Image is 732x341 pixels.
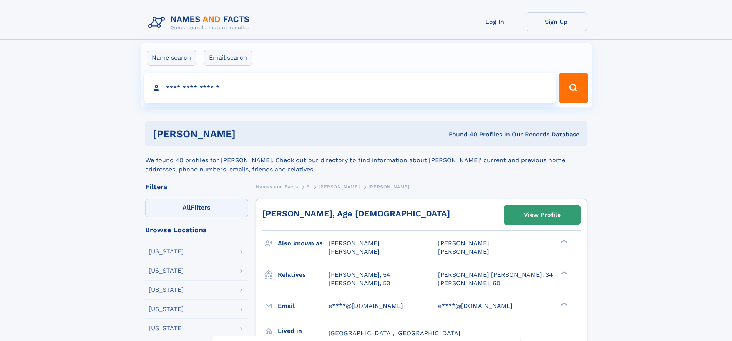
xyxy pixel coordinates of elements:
span: [PERSON_NAME] [329,248,380,255]
label: Name search [147,50,196,66]
div: [US_STATE] [149,268,184,274]
a: S [307,182,310,191]
label: Email search [204,50,252,66]
a: [PERSON_NAME] [319,182,360,191]
a: [PERSON_NAME], Age [DEMOGRAPHIC_DATA] [262,209,450,218]
h3: Email [278,299,329,313]
div: Browse Locations [145,226,248,233]
a: [PERSON_NAME], 60 [438,279,500,288]
a: Names and Facts [256,182,298,191]
div: [US_STATE] [149,287,184,293]
div: Found 40 Profiles In Our Records Database [342,130,579,139]
h3: Relatives [278,268,329,281]
span: [GEOGRAPHIC_DATA], [GEOGRAPHIC_DATA] [329,329,460,337]
div: Filters [145,183,248,190]
img: Logo Names and Facts [145,12,256,33]
div: ❯ [559,270,568,275]
span: All [183,204,191,211]
h1: [PERSON_NAME] [153,129,342,139]
a: View Profile [504,206,580,224]
h3: Also known as [278,237,329,250]
span: [PERSON_NAME] [438,240,489,247]
div: ❯ [559,301,568,306]
a: [PERSON_NAME] [PERSON_NAME], 34 [438,271,553,279]
div: [US_STATE] [149,325,184,331]
span: [PERSON_NAME] [438,248,489,255]
span: S [307,184,310,190]
div: We found 40 profiles for [PERSON_NAME]. Check out our directory to find information about [PERSON... [145,146,587,174]
a: [PERSON_NAME], 53 [329,279,390,288]
span: [PERSON_NAME] [329,240,380,247]
div: ❯ [559,239,568,244]
div: View Profile [524,206,561,224]
span: [PERSON_NAME] [319,184,360,190]
h3: Lived in [278,324,329,338]
input: search input [144,73,556,103]
button: Search Button [559,73,588,103]
a: Log In [464,12,526,31]
div: [US_STATE] [149,248,184,255]
a: Sign Up [526,12,587,31]
div: [US_STATE] [149,306,184,312]
a: [PERSON_NAME], 54 [329,271,390,279]
label: Filters [145,199,248,217]
span: [PERSON_NAME] [368,184,410,190]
